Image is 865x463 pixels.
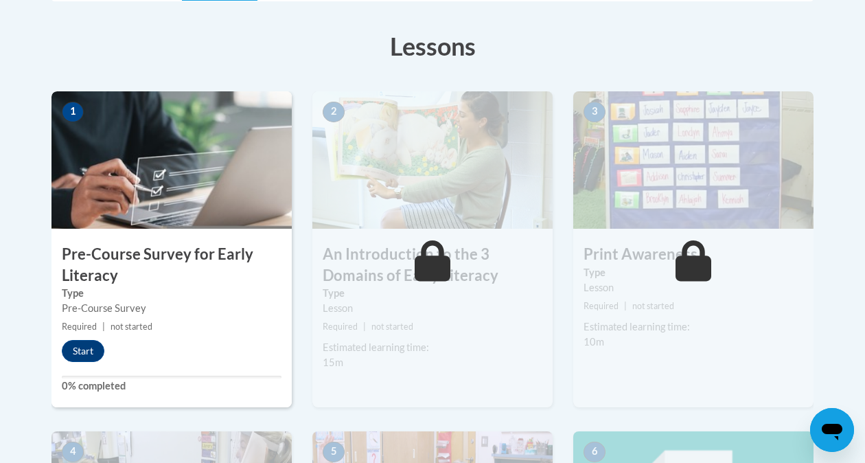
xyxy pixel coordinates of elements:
[51,244,292,286] h3: Pre-Course Survey for Early Literacy
[810,408,854,452] iframe: Button to launch messaging window
[632,301,674,311] span: not started
[62,442,84,462] span: 4
[584,301,619,311] span: Required
[51,91,292,229] img: Course Image
[62,301,281,316] div: Pre-Course Survey
[312,91,553,229] img: Course Image
[323,340,542,355] div: Estimated learning time:
[323,102,345,122] span: 2
[624,301,627,311] span: |
[584,265,803,280] label: Type
[584,442,605,462] span: 6
[573,244,814,265] h3: Print Awareness
[363,321,366,332] span: |
[323,301,542,316] div: Lesson
[51,29,814,63] h3: Lessons
[584,336,604,348] span: 10m
[573,91,814,229] img: Course Image
[62,340,104,362] button: Start
[62,321,97,332] span: Required
[62,102,84,122] span: 1
[584,102,605,122] span: 3
[323,357,343,368] span: 15m
[323,286,542,301] label: Type
[62,379,281,394] label: 0% completed
[584,280,803,295] div: Lesson
[323,321,358,332] span: Required
[312,244,553,286] h3: An Introduction to the 3 Domains of Early Literacy
[62,286,281,301] label: Type
[323,442,345,462] span: 5
[584,319,803,335] div: Estimated learning time:
[102,321,105,332] span: |
[111,321,152,332] span: not started
[371,321,413,332] span: not started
